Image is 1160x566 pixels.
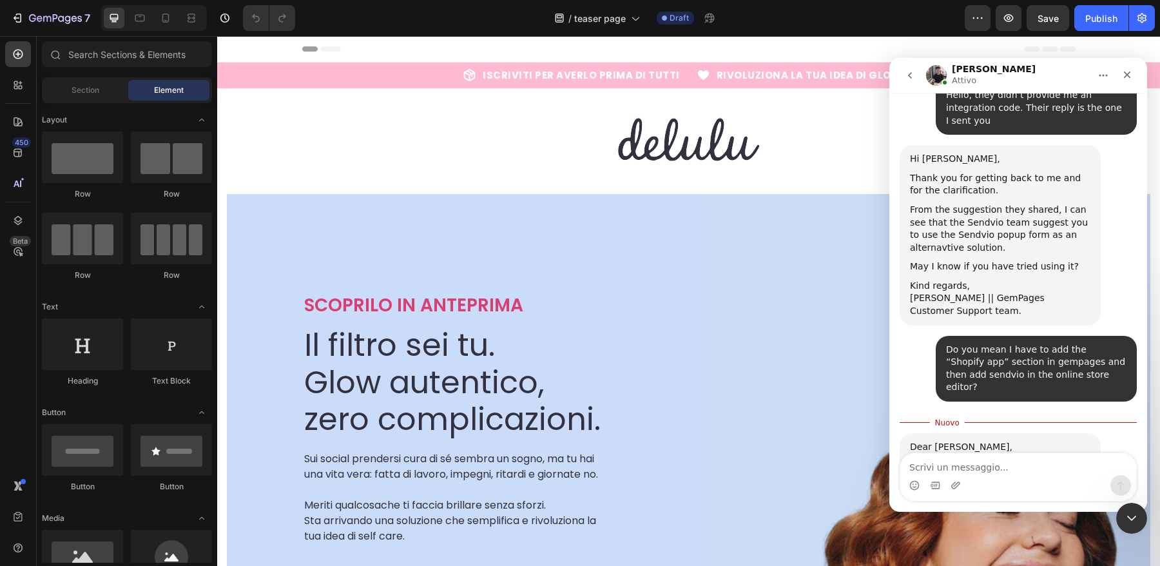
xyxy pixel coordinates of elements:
[87,477,379,507] span: Sta arrivando una soluzione che semplifica e rivoluziona la tua idea di self care.
[41,422,51,433] button: Selettore di gif
[42,301,58,313] span: Text
[10,236,31,246] div: Beta
[42,375,123,387] div: Heading
[221,417,242,438] button: Invia un messaggio…
[574,12,626,25] span: teaser page
[889,58,1147,512] iframe: Intercom live chat
[42,269,123,281] div: Row
[42,512,64,524] span: Media
[191,297,212,317] span: Toggle open
[191,508,212,529] span: Toggle open
[87,256,384,283] p: SCOPRILO IN ANTEPRIMA
[72,84,99,96] span: Section
[401,52,542,159] img: gempages_514082517704246118-6accfd6d-af4a-49db-9261-765e9839290d.svg
[131,375,212,387] div: Text Block
[191,110,212,130] span: Toggle open
[191,402,212,423] span: Toggle open
[1085,12,1117,25] div: Publish
[87,415,381,445] span: Sui social prendersi cura di sé sembra un sogno, ma tu hai una vita vera: fatta di lavoro, impegn...
[11,395,247,417] textarea: Scrivi un messaggio...
[42,481,123,493] div: Button
[87,462,164,476] span: Meriti qualcosa
[84,10,90,26] p: 7
[131,481,212,493] div: Button
[1027,5,1069,31] button: Save
[131,188,212,200] div: Row
[61,422,72,433] button: Carica allegato
[670,12,689,24] span: Draft
[131,269,212,281] div: Row
[217,36,1160,566] iframe: Design area
[21,383,201,396] div: Dear [PERSON_NAME],
[12,137,31,148] div: 450
[42,188,123,200] div: Row
[42,41,212,67] input: Search Sections & Elements
[86,289,385,404] h2: Il filtro sei tu. Glow autentico, zero complicazioni.
[1074,5,1128,31] button: Publish
[568,12,572,25] span: /
[164,462,329,476] span: che ti faccia brillare senza sforzi.
[20,422,30,433] button: Selettore di emoji
[42,114,67,126] span: Layout
[243,5,295,31] div: Undo/Redo
[1116,503,1147,534] iframe: Intercom live chat
[1038,13,1059,24] span: Save
[154,84,184,96] span: Element
[5,5,96,31] button: 7
[42,407,66,418] span: Button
